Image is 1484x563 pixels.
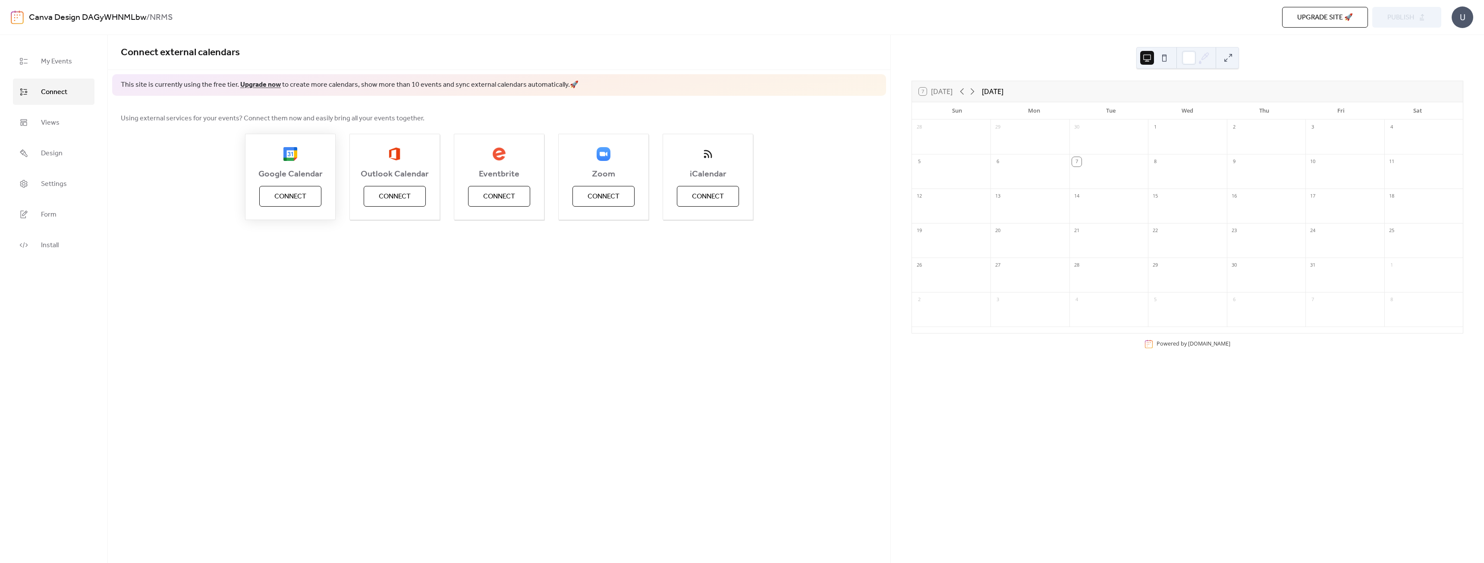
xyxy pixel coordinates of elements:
[915,157,924,167] div: 5
[150,9,173,26] b: NRMS
[572,186,635,207] button: Connect
[1308,192,1317,201] div: 17
[492,147,506,161] img: eventbrite
[41,147,63,160] span: Design
[993,295,1003,305] div: 3
[1157,340,1230,347] div: Powered by
[1297,13,1353,23] span: Upgrade site 🚀
[364,186,426,207] button: Connect
[13,201,94,227] a: Form
[701,147,715,161] img: ical
[350,169,440,179] span: Outlook Calendar
[41,55,72,68] span: My Events
[483,192,515,202] span: Connect
[1308,226,1317,236] div: 24
[692,192,724,202] span: Connect
[677,186,739,207] button: Connect
[379,192,411,202] span: Connect
[1229,295,1239,305] div: 6
[121,113,424,124] span: Using external services for your events? Connect them now and easily bring all your events together.
[1151,226,1160,236] div: 22
[993,192,1003,201] div: 13
[1188,340,1230,347] a: [DOMAIN_NAME]
[1151,157,1160,167] div: 8
[11,10,24,24] img: logo
[919,102,996,120] div: Sun
[29,9,146,26] a: Canva Design DAGyWHNMLbw
[597,147,610,161] img: zoom
[41,85,67,99] span: Connect
[1229,123,1239,132] div: 2
[993,226,1003,236] div: 20
[121,43,240,62] span: Connect external calendars
[1072,123,1082,132] div: 30
[1387,157,1396,167] div: 11
[13,79,94,105] a: Connect
[1308,123,1317,132] div: 3
[1229,192,1239,201] div: 16
[1387,192,1396,201] div: 18
[1151,123,1160,132] div: 1
[41,116,60,129] span: Views
[1452,6,1473,28] div: U
[1282,7,1368,28] button: Upgrade site 🚀
[13,109,94,135] a: Views
[468,186,530,207] button: Connect
[1226,102,1302,120] div: Thu
[588,192,619,202] span: Connect
[1151,295,1160,305] div: 5
[1308,295,1317,305] div: 7
[1229,157,1239,167] div: 9
[915,192,924,201] div: 12
[1302,102,1379,120] div: Fri
[1229,226,1239,236] div: 23
[13,170,94,197] a: Settings
[1379,102,1456,120] div: Sat
[1308,261,1317,270] div: 31
[996,102,1072,120] div: Mon
[915,123,924,132] div: 28
[389,147,400,161] img: outlook
[1229,261,1239,270] div: 30
[993,123,1003,132] div: 29
[1072,102,1149,120] div: Tue
[663,169,753,179] span: iCalendar
[1072,192,1082,201] div: 14
[13,140,94,166] a: Design
[915,261,924,270] div: 26
[1149,102,1226,120] div: Wed
[41,208,57,221] span: Form
[915,295,924,305] div: 2
[1072,295,1082,305] div: 4
[283,147,297,161] img: google
[13,232,94,258] a: Install
[13,48,94,74] a: My Events
[1387,226,1396,236] div: 25
[121,80,579,90] span: This site is currently using the free tier. to create more calendars, show more than 10 events an...
[1387,261,1396,270] div: 1
[993,157,1003,167] div: 6
[240,78,281,91] a: Upgrade now
[1308,157,1317,167] div: 10
[41,239,59,252] span: Install
[146,9,150,26] b: /
[1151,261,1160,270] div: 29
[915,226,924,236] div: 19
[559,169,648,179] span: Zoom
[1072,261,1082,270] div: 28
[1072,157,1082,167] div: 7
[982,86,1003,97] div: [DATE]
[1387,123,1396,132] div: 4
[245,169,335,179] span: Google Calendar
[41,177,67,191] span: Settings
[993,261,1003,270] div: 27
[1151,192,1160,201] div: 15
[274,192,306,202] span: Connect
[259,186,321,207] button: Connect
[1387,295,1396,305] div: 8
[454,169,544,179] span: Eventbrite
[1072,226,1082,236] div: 21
